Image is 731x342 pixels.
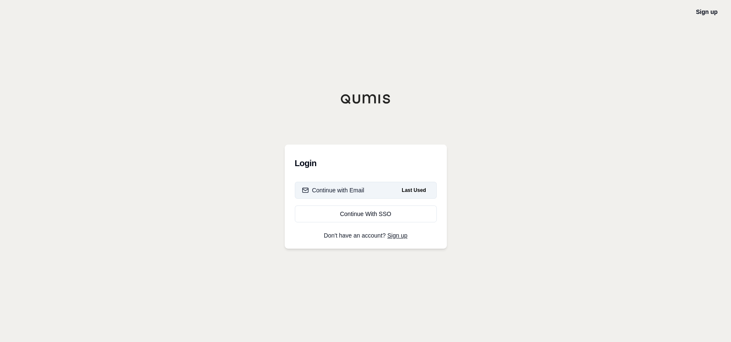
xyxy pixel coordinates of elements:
[302,210,429,218] div: Continue With SSO
[295,233,437,238] p: Don't have an account?
[387,232,407,239] a: Sign up
[295,155,437,172] h3: Login
[398,185,429,195] span: Last Used
[696,8,717,15] a: Sign up
[295,205,437,222] a: Continue With SSO
[302,186,364,194] div: Continue with Email
[295,182,437,199] button: Continue with EmailLast Used
[340,94,391,104] img: Qumis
